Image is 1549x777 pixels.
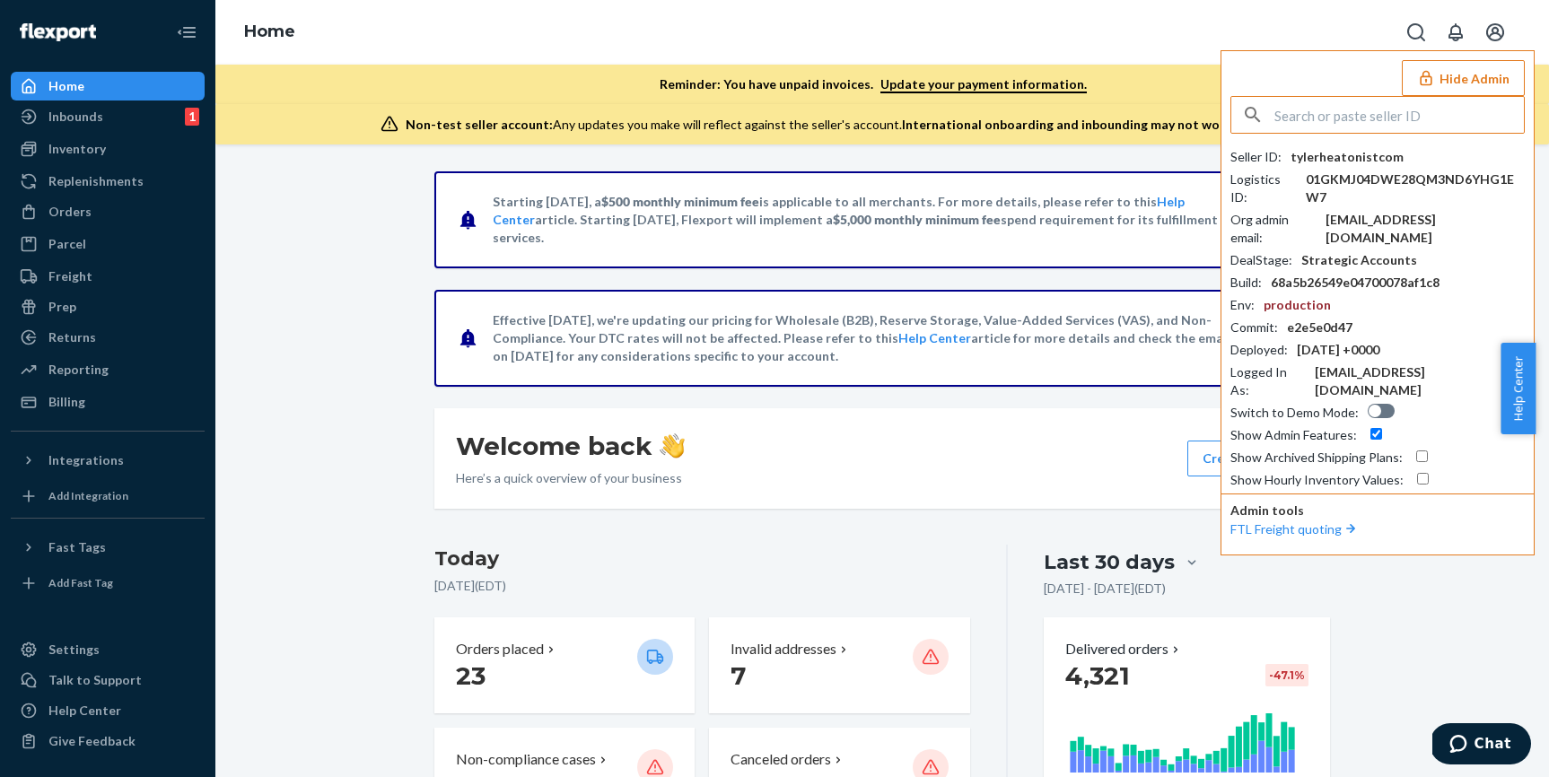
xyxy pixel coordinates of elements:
[11,727,205,755] button: Give Feedback
[1230,251,1292,269] div: DealStage :
[48,77,84,95] div: Home
[1230,426,1357,444] div: Show Admin Features :
[48,488,128,503] div: Add Integration
[48,298,76,316] div: Prep
[493,193,1269,247] p: Starting [DATE], a is applicable to all merchants. For more details, please refer to this article...
[48,641,100,659] div: Settings
[48,671,142,689] div: Talk to Support
[434,617,695,713] button: Orders placed 23
[1287,319,1352,336] div: e2e5e0d47
[230,6,310,58] ol: breadcrumbs
[709,617,969,713] button: Invalid addresses 7
[48,203,92,221] div: Orders
[48,328,96,346] div: Returns
[48,538,106,556] div: Fast Tags
[1271,274,1440,292] div: 68a5b26549e04700078af1c8
[11,72,205,100] a: Home
[11,292,205,321] a: Prep
[880,76,1087,93] a: Update your payment information.
[1230,296,1255,314] div: Env :
[185,108,199,126] div: 1
[11,482,205,511] a: Add Integration
[1230,521,1360,537] a: FTL Freight quoting
[1230,148,1282,166] div: Seller ID :
[601,194,759,209] span: $500 monthly minimum fee
[1306,170,1525,206] div: 01GKMJ04DWE28QM3ND6YHG1EW7
[434,545,970,573] h3: Today
[406,116,1367,134] div: Any updates you make will reflect against the seller's account.
[898,330,971,345] a: Help Center
[1230,319,1278,336] div: Commit :
[11,102,205,131] a: Inbounds1
[1402,60,1525,96] button: Hide Admin
[1044,548,1175,576] div: Last 30 days
[434,577,970,595] p: [DATE] ( EDT )
[731,660,746,691] span: 7
[660,433,685,458] img: hand-wave emoji
[1230,404,1359,422] div: Switch to Demo Mode :
[11,135,205,163] a: Inventory
[1044,580,1166,598] p: [DATE] - [DATE] ( EDT )
[1297,341,1379,359] div: [DATE] +0000
[11,230,205,258] a: Parcel
[11,666,205,694] button: Talk to Support
[48,575,113,590] div: Add Fast Tag
[11,167,205,196] a: Replenishments
[1230,341,1288,359] div: Deployed :
[1438,14,1474,50] button: Open notifications
[1230,274,1262,292] div: Build :
[902,117,1367,132] span: International onboarding and inbounding may not work during impersonation.
[48,451,124,469] div: Integrations
[1326,211,1525,247] div: [EMAIL_ADDRESS][DOMAIN_NAME]
[11,262,205,291] a: Freight
[48,393,85,411] div: Billing
[1274,97,1524,133] input: Search or paste seller ID
[1065,660,1130,691] span: 4,321
[11,197,205,226] a: Orders
[48,267,92,285] div: Freight
[1501,343,1536,434] button: Help Center
[731,639,836,659] p: Invalid addresses
[11,569,205,598] a: Add Fast Tag
[731,749,831,770] p: Canceled orders
[1230,471,1404,489] div: Show Hourly Inventory Values :
[1187,441,1308,476] button: Create new
[11,446,205,475] button: Integrations
[48,361,109,379] div: Reporting
[1230,449,1403,467] div: Show Archived Shipping Plans :
[456,660,486,691] span: 23
[11,323,205,352] a: Returns
[456,430,685,462] h1: Welcome back
[11,388,205,416] a: Billing
[20,23,96,41] img: Flexport logo
[1230,502,1525,519] p: Admin tools
[1065,639,1183,659] button: Delivered orders
[48,702,121,720] div: Help Center
[833,212,1001,227] span: $5,000 monthly minimum fee
[1301,251,1417,269] div: Strategic Accounts
[1291,148,1404,166] div: tylerheatonistcom
[48,235,86,253] div: Parcel
[1264,296,1331,314] div: production
[11,533,205,562] button: Fast Tags
[48,140,106,158] div: Inventory
[1265,664,1308,686] div: -47.1 %
[11,635,205,664] a: Settings
[48,732,136,750] div: Give Feedback
[1398,14,1434,50] button: Open Search Box
[660,75,1087,93] p: Reminder: You have unpaid invoices.
[169,14,205,50] button: Close Navigation
[493,311,1269,365] p: Effective [DATE], we're updating our pricing for Wholesale (B2B), Reserve Storage, Value-Added Se...
[1477,14,1513,50] button: Open account menu
[456,639,544,659] p: Orders placed
[1230,363,1306,399] div: Logged In As :
[11,696,205,725] a: Help Center
[456,469,685,487] p: Here’s a quick overview of your business
[456,749,596,770] p: Non-compliance cases
[1315,363,1525,399] div: [EMAIL_ADDRESS][DOMAIN_NAME]
[11,355,205,384] a: Reporting
[1230,170,1297,206] div: Logistics ID :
